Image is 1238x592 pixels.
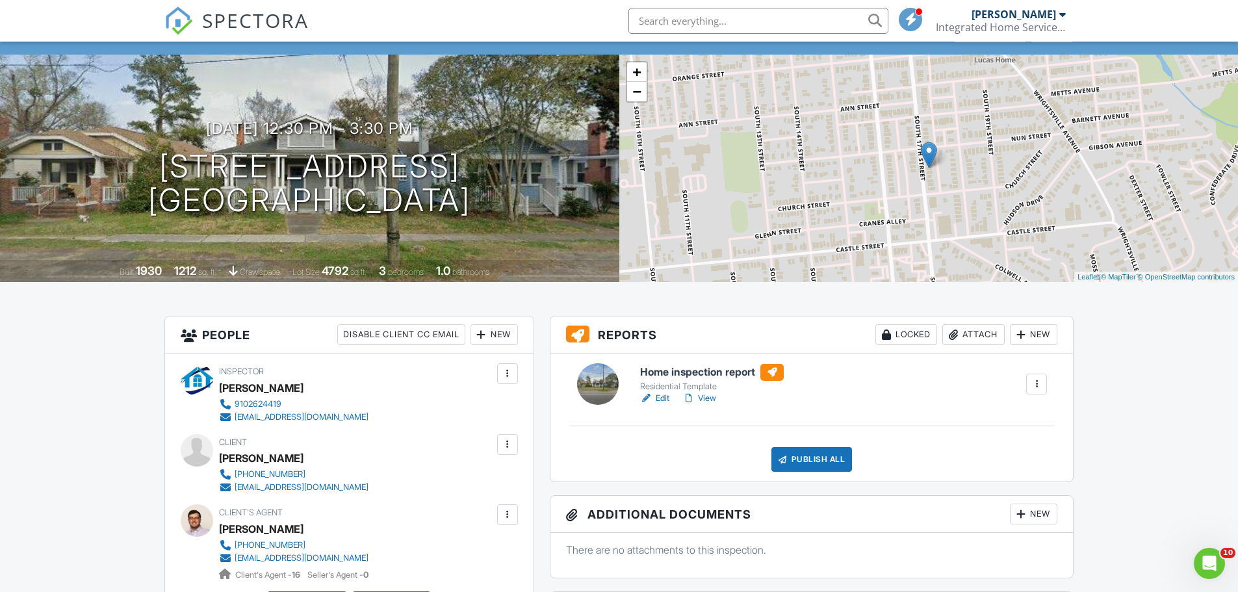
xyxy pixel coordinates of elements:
strong: 0 [363,570,368,580]
div: 1212 [174,264,196,277]
a: © OpenStreetMap contributors [1138,273,1235,281]
div: 4792 [322,264,348,277]
a: View [682,392,716,405]
span: bathrooms [452,267,489,277]
a: [EMAIL_ADDRESS][DOMAIN_NAME] [219,552,368,565]
div: [PERSON_NAME] [219,448,303,468]
div: 1930 [136,264,162,277]
img: The Best Home Inspection Software - Spectora [164,6,193,35]
a: 9102624419 [219,398,368,411]
div: New [1010,324,1057,345]
span: sq. ft. [198,267,216,277]
h6: Home inspection report [640,364,784,381]
a: [PERSON_NAME] [219,519,303,539]
div: New [471,324,518,345]
a: Zoom in [627,62,647,82]
div: New [1010,504,1057,524]
a: [EMAIL_ADDRESS][DOMAIN_NAME] [219,481,368,494]
a: [EMAIL_ADDRESS][DOMAIN_NAME] [219,411,368,424]
div: [EMAIL_ADDRESS][DOMAIN_NAME] [235,553,368,563]
a: SPECTORA [164,18,309,45]
a: [PHONE_NUMBER] [219,539,368,552]
div: Attach [942,324,1005,345]
span: Built [120,267,134,277]
a: Edit [640,392,669,405]
div: [EMAIL_ADDRESS][DOMAIN_NAME] [235,412,368,422]
a: © MapTiler [1101,273,1136,281]
span: sq.ft. [350,267,367,277]
span: 10 [1220,548,1235,558]
h3: Reports [550,316,1074,354]
span: crawlspace [240,267,280,277]
h1: [STREET_ADDRESS] [GEOGRAPHIC_DATA] [148,149,471,218]
p: There are no attachments to this inspection. [566,543,1058,557]
span: SPECTORA [202,6,309,34]
div: Publish All [771,447,853,472]
div: | [1074,272,1238,283]
div: Locked [875,324,937,345]
a: [PHONE_NUMBER] [219,468,368,481]
span: Client's Agent - [235,570,302,580]
div: [EMAIL_ADDRESS][DOMAIN_NAME] [235,482,368,493]
h3: [DATE] 12:30 pm - 3:30 pm [206,120,413,137]
span: bedrooms [388,267,424,277]
h3: People [165,316,534,354]
div: [PERSON_NAME] [972,8,1056,21]
div: 1.0 [436,264,450,277]
span: Inspector [219,367,264,376]
span: Client [219,437,247,447]
span: Seller's Agent - [307,570,368,580]
div: More [1031,24,1073,42]
div: Integrated Home Services and Consulting, Inc. [936,21,1066,34]
div: [PHONE_NUMBER] [235,469,305,480]
div: [PERSON_NAME] [219,378,303,398]
div: Disable Client CC Email [337,324,465,345]
span: Client's Agent [219,508,283,517]
a: Leaflet [1077,273,1099,281]
a: Home inspection report Residential Template [640,364,784,393]
h3: Additional Documents [550,496,1074,533]
strong: 16 [292,570,300,580]
a: Zoom out [627,82,647,101]
div: Residential Template [640,381,784,392]
div: Client View [954,24,1026,42]
div: [PHONE_NUMBER] [235,540,305,550]
iframe: Intercom live chat [1194,548,1225,579]
span: Lot Size [292,267,320,277]
div: 3 [379,264,386,277]
div: 9102624419 [235,399,281,409]
input: Search everything... [628,8,888,34]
